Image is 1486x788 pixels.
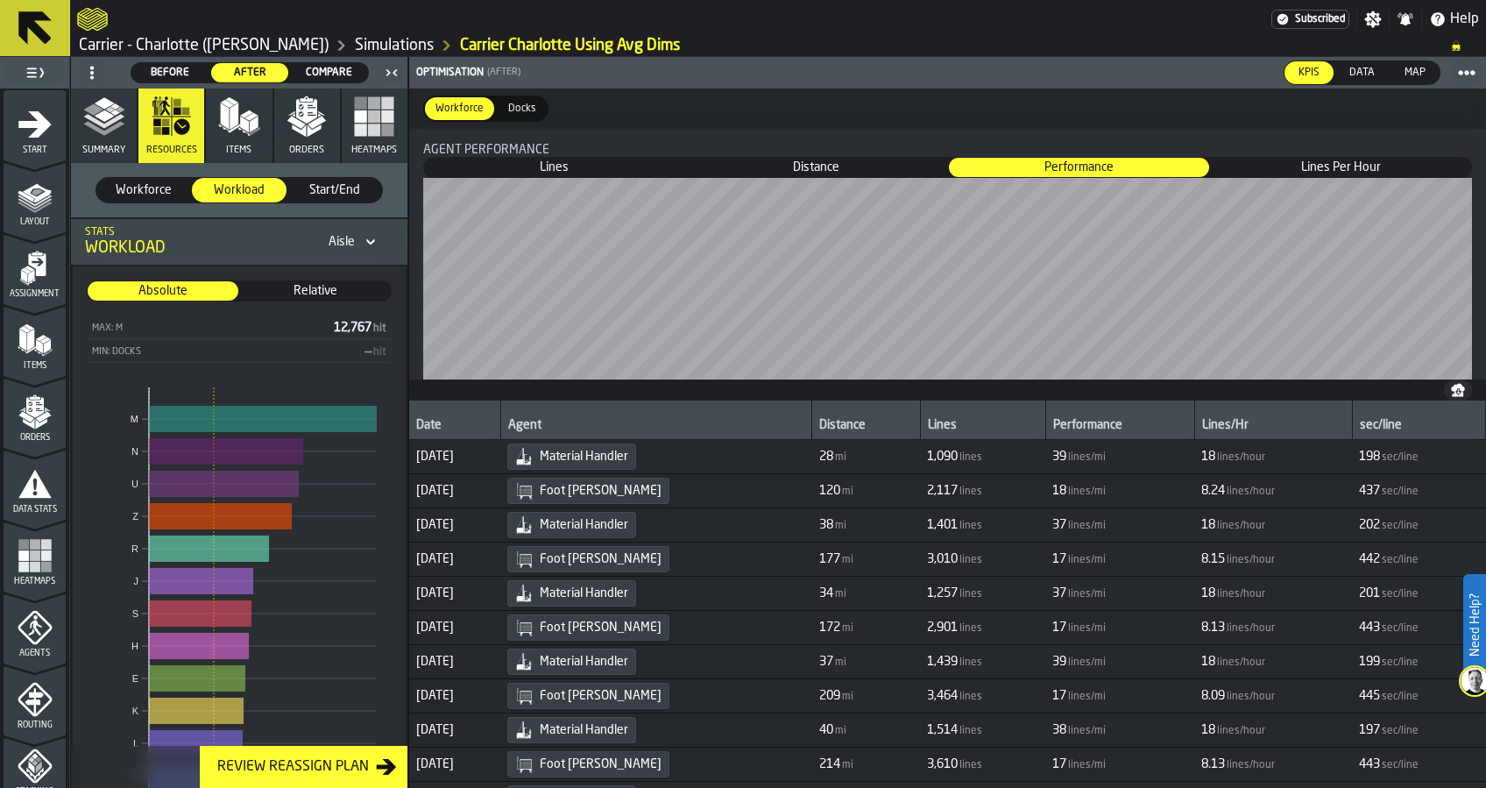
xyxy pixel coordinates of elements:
span: sec/line [1382,657,1419,669]
div: StatList-item-Min: docks [87,339,392,363]
text: H [131,641,138,651]
a: link-to-/wh/i/e074fb63-00ea-4531-a7c9-ea0a191b3e4f/settings/billing [1271,10,1349,29]
div: Max: M [90,323,327,334]
span: Lines Per Hour [1212,159,1470,176]
div: Min: docks [90,346,357,358]
span: FormattedValue [819,689,855,703]
span: FormattedValue [1201,484,1277,498]
span: lines/hour [1217,657,1265,669]
span: FormattedValue [927,757,984,771]
span: 17 [1052,552,1066,566]
span: After [218,65,282,81]
span: FormattedValue [1359,450,1420,464]
span: Orders [4,433,66,443]
span: lines [959,486,982,498]
span: sec/line [1382,725,1419,737]
label: button-switch-multi-After [210,62,290,83]
span: lines/mi [1068,691,1106,703]
span: FormattedValue [927,450,984,464]
span: Absolute [88,282,237,300]
span: Items [226,145,251,156]
span: Performance [950,159,1208,176]
span: hit [373,323,386,334]
span: 28 [819,450,833,464]
span: Foot [PERSON_NAME] [540,484,662,498]
span: lines [959,554,982,566]
span: sec/line [1382,520,1419,532]
div: thumb [240,281,391,301]
text: R [131,543,138,554]
div: Optimisation [413,67,484,79]
span: 40 [819,723,833,737]
text: J [134,576,139,586]
span: 38 [819,518,833,532]
span: 3,010 [927,552,958,566]
label: button-switch-multi-Relative [239,280,392,302]
div: Foot Kitter [507,614,669,641]
span: 38 [1052,723,1066,737]
div: Material Handler [507,717,636,743]
header: Optimisation [409,57,1486,89]
span: Foot [PERSON_NAME] [540,757,662,771]
div: thumb [686,158,946,177]
span: Material Handler [540,723,628,737]
label: button-toggle-Close me [379,62,404,83]
span: 18 [1201,518,1215,532]
span: [DATE] [416,621,493,635]
span: 172 [819,621,840,635]
label: button-switch-multi-Data [1334,60,1390,85]
span: lines [959,657,982,669]
span: Assignment [4,289,66,299]
span: FormattedValue [1359,552,1420,566]
span: hit [373,347,386,358]
text: K [132,706,139,716]
span: FormattedValue [1359,655,1420,669]
span: lines [959,520,982,532]
li: menu Heatmaps [4,522,66,592]
span: 18 [1201,655,1215,669]
span: 18 [1201,723,1215,737]
label: button-toggle-Toggle Full Menu [4,60,66,85]
span: 201 [1359,586,1380,600]
span: sec/line [1382,622,1419,635]
span: sec/line [1382,691,1419,703]
span: FormattedValue [1359,723,1420,737]
span: 1,401 [927,518,958,532]
text: M [131,414,138,424]
span: [DATE] [416,655,493,669]
text: E [132,673,138,684]
label: button-switch-multi-Lines [423,157,685,178]
div: Material Handler [507,580,636,607]
span: FormattedValue [927,518,984,532]
span: 37 [1052,518,1066,532]
span: Foot [PERSON_NAME] [540,689,662,703]
li: menu Assignment [4,234,66,304]
span: Layout [4,217,66,227]
span: Data Stats [4,505,66,515]
span: Relative [241,282,390,300]
span: Foot [PERSON_NAME] [540,621,662,635]
span: lines/mi [1068,622,1106,635]
span: 8.24 [1201,484,1225,498]
label: Need Help? [1465,576,1484,674]
span: 18 [1201,450,1215,464]
div: thumb [949,158,1209,177]
span: sec/line [1382,486,1419,498]
span: 34 [819,586,833,600]
span: FormattedValue [927,621,984,635]
span: lines [959,725,982,737]
span: Material Handler [540,450,628,464]
span: Material Handler [540,655,628,669]
span: 8.15 [1201,552,1225,566]
span: Lines [425,159,683,176]
span: sec/line [1382,588,1419,600]
span: lines/mi [1068,725,1106,737]
text: N [131,446,138,457]
div: Menu Subscription [1271,10,1349,29]
span: mi [835,588,846,600]
label: button-switch-multi-KPIs [1284,60,1334,85]
div: thumb [1390,61,1440,84]
span: FormattedValue [1052,655,1107,669]
span: FormattedValue [1201,586,1267,600]
span: lines [959,588,982,600]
